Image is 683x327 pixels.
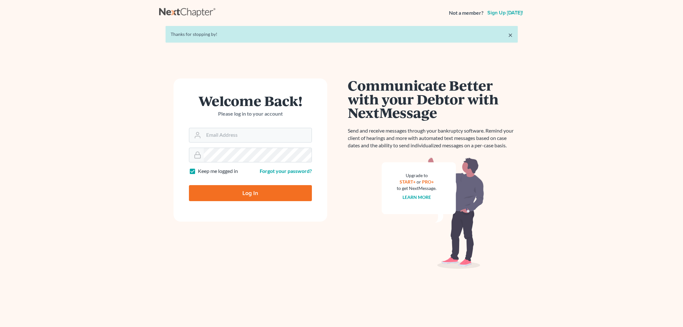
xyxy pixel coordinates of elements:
h1: Welcome Back! [189,94,312,108]
span: or [417,179,421,184]
a: × [508,31,513,39]
input: Log In [189,185,312,201]
p: Please log in to your account [189,110,312,118]
a: Sign up [DATE]! [486,10,524,15]
a: Forgot your password? [260,168,312,174]
a: START+ [400,179,416,184]
a: PRO+ [422,179,434,184]
img: nextmessage_bg-59042aed3d76b12b5cd301f8e5b87938c9018125f34e5fa2b7a6b67550977c72.svg [382,157,484,269]
div: Upgrade to [397,172,437,179]
label: Keep me logged in [198,168,238,175]
p: Send and receive messages through your bankruptcy software. Remind your client of hearings and mo... [348,127,518,149]
a: Learn more [402,194,431,200]
h1: Communicate Better with your Debtor with NextMessage [348,78,518,119]
div: to get NextMessage. [397,185,437,192]
strong: Not a member? [449,9,484,17]
input: Email Address [204,128,312,142]
div: Thanks for stopping by! [171,31,513,37]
